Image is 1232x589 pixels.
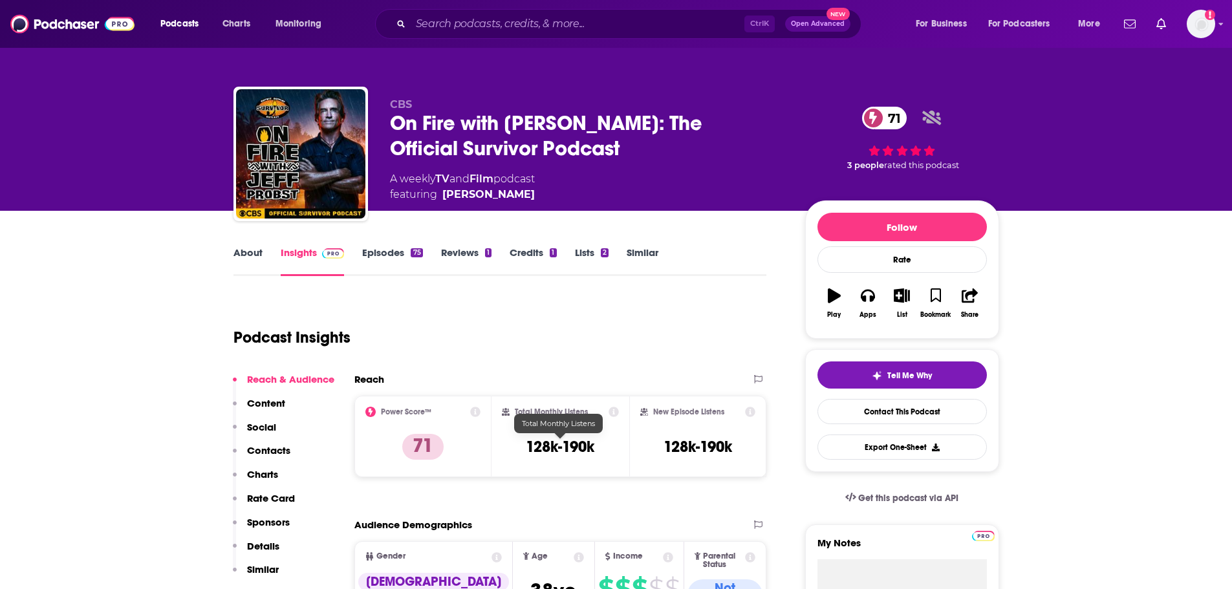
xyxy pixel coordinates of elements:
[1205,10,1215,20] svg: Add a profile image
[907,14,983,34] button: open menu
[847,160,884,170] span: 3 people
[744,16,775,32] span: Ctrl K
[791,21,845,27] span: Open Advanced
[354,373,384,385] h2: Reach
[151,14,215,34] button: open menu
[510,246,556,276] a: Credits1
[247,492,295,504] p: Rate Card
[972,529,995,541] a: Pro website
[376,552,405,561] span: Gender
[233,397,285,421] button: Content
[247,563,279,575] p: Similar
[653,407,724,416] h2: New Episode Listens
[247,444,290,456] p: Contacts
[266,14,338,34] button: open menu
[550,248,556,257] div: 1
[920,311,951,319] div: Bookmark
[916,15,967,33] span: For Business
[233,540,279,564] button: Details
[470,173,493,185] a: Film
[222,15,250,33] span: Charts
[885,280,918,327] button: List
[1187,10,1215,38] img: User Profile
[381,407,431,416] h2: Power Score™
[387,9,874,39] div: Search podcasts, credits, & more...
[390,98,412,111] span: CBS
[897,311,907,319] div: List
[664,437,732,456] h3: 128k-190k
[817,280,851,327] button: Play
[1069,14,1116,34] button: open menu
[972,531,995,541] img: Podchaser Pro
[449,173,470,185] span: and
[276,15,321,33] span: Monitoring
[703,552,743,569] span: Parental Status
[247,397,285,409] p: Content
[862,107,907,129] a: 71
[859,311,876,319] div: Apps
[10,12,135,36] img: Podchaser - Follow, Share and Rate Podcasts
[532,552,548,561] span: Age
[247,421,276,433] p: Social
[322,248,345,259] img: Podchaser Pro
[233,444,290,468] button: Contacts
[233,563,279,587] button: Similar
[214,14,258,34] a: Charts
[515,407,588,416] h2: Total Monthly Listens
[442,187,535,202] a: Jeff Probst
[817,361,987,389] button: tell me why sparkleTell Me Why
[160,15,199,33] span: Podcasts
[953,280,986,327] button: Share
[961,311,978,319] div: Share
[919,280,953,327] button: Bookmark
[872,370,882,381] img: tell me why sparkle
[402,434,444,460] p: 71
[233,328,351,347] h1: Podcast Insights
[441,246,492,276] a: Reviews1
[354,519,472,531] h2: Audience Demographics
[858,493,958,504] span: Get this podcast via API
[233,421,276,445] button: Social
[281,246,345,276] a: InsightsPodchaser Pro
[236,89,365,219] img: On Fire with Jeff Probst: The Official Survivor Podcast
[247,540,279,552] p: Details
[835,482,969,514] a: Get this podcast via API
[1119,13,1141,35] a: Show notifications dropdown
[827,311,841,319] div: Play
[601,248,609,257] div: 2
[247,468,278,480] p: Charts
[988,15,1050,33] span: For Podcasters
[817,399,987,424] a: Contact This Podcast
[887,370,932,381] span: Tell Me Why
[233,492,295,516] button: Rate Card
[875,107,907,129] span: 71
[485,248,492,257] div: 1
[827,8,850,20] span: New
[980,14,1069,34] button: open menu
[435,173,449,185] a: TV
[817,537,987,559] label: My Notes
[233,468,278,492] button: Charts
[247,373,334,385] p: Reach & Audience
[575,246,609,276] a: Lists2
[805,98,999,179] div: 71 3 peoplerated this podcast
[1151,13,1171,35] a: Show notifications dropdown
[785,16,850,32] button: Open AdvancedNew
[1187,10,1215,38] span: Logged in as RebRoz5
[817,246,987,273] div: Rate
[627,246,658,276] a: Similar
[411,14,744,34] input: Search podcasts, credits, & more...
[613,552,643,561] span: Income
[233,373,334,397] button: Reach & Audience
[233,516,290,540] button: Sponsors
[390,171,535,202] div: A weekly podcast
[817,434,987,460] button: Export One-Sheet
[522,419,595,428] span: Total Monthly Listens
[884,160,959,170] span: rated this podcast
[247,516,290,528] p: Sponsors
[233,246,263,276] a: About
[817,213,987,241] button: Follow
[1078,15,1100,33] span: More
[390,187,535,202] span: featuring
